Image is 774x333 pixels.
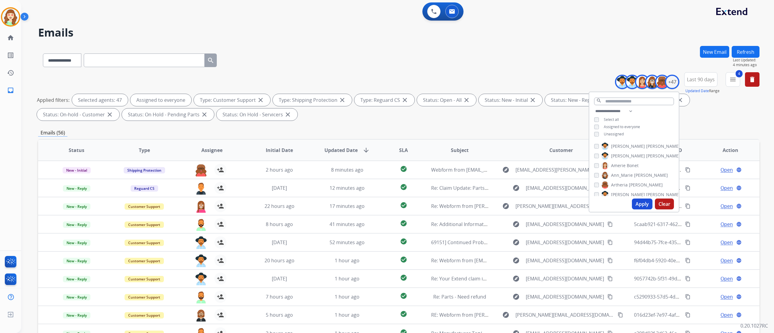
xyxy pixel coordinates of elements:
mat-icon: language [736,221,742,227]
span: 12 minutes ago [330,185,365,191]
mat-icon: content_copy [685,221,691,227]
mat-icon: content_copy [607,258,613,263]
span: 8 hours ago [266,221,293,228]
mat-icon: search [596,98,602,103]
div: Status: On-hold - Customer [37,108,119,121]
mat-icon: check_circle [400,202,407,209]
mat-icon: content_copy [685,294,691,299]
span: 1 hour ago [335,312,359,318]
span: f6f04db4-5920-40e0-9b3a-88c2d40bb361 [634,257,726,264]
mat-icon: person_add [217,202,224,210]
mat-icon: close [401,96,408,104]
mat-icon: check_circle [400,220,407,227]
span: [PERSON_NAME][EMAIL_ADDRESS][DOMAIN_NAME] [515,311,614,318]
span: 9057742b-5f31-49d7-9744-55c484c95432 [634,275,726,282]
span: 41 minutes ago [330,221,365,228]
span: 5caab921-6317-4620-9f9f-f6bd9bce0c20 [634,221,724,228]
span: Updated Date [324,147,358,154]
span: Subject [451,147,469,154]
span: [PERSON_NAME] [611,153,645,159]
p: 0.20.1027RC [740,322,768,329]
div: Status: On Hold - Servicers [216,108,298,121]
button: Updated Date [685,89,709,93]
span: 22 hours ago [265,203,294,209]
mat-icon: close [201,111,208,118]
img: agent-avatar [195,164,207,176]
mat-icon: explore [512,257,520,264]
div: Assigned to everyone [130,94,191,106]
mat-icon: language [736,240,742,245]
th: Action [692,140,759,161]
span: 1 hour ago [335,293,359,300]
mat-icon: person_add [217,293,224,300]
span: c5290933-57d5-4d71-b3a5-f4f838189867 [634,293,725,300]
span: 4 [736,70,743,77]
mat-icon: arrow_downward [363,147,370,154]
div: Type: Reguard CS [354,94,415,106]
span: [PERSON_NAME][EMAIL_ADDRESS][DOMAIN_NAME] [515,202,614,210]
mat-icon: list_alt [7,52,14,59]
mat-icon: content_copy [685,167,691,173]
span: Open [720,257,733,264]
span: [EMAIL_ADDRESS][PERSON_NAME][DOMAIN_NAME] [515,166,614,173]
img: agent-avatar [195,236,207,249]
mat-icon: explore [502,166,509,173]
mat-icon: inbox [7,87,14,94]
mat-icon: person_add [217,275,224,282]
span: [PERSON_NAME] [646,143,680,149]
mat-icon: check_circle [400,165,407,173]
mat-icon: language [736,294,742,299]
mat-icon: content_copy [685,203,691,209]
mat-icon: content_copy [685,312,691,318]
mat-icon: language [736,203,742,209]
span: [PERSON_NAME] [634,172,668,178]
span: Open [720,239,733,246]
span: Open [720,184,733,192]
mat-icon: person_add [217,166,224,173]
mat-icon: explore [512,239,520,246]
div: Type: Customer Support [194,94,270,106]
span: Initial Date [266,147,293,154]
img: agent-avatar [195,254,207,267]
span: Shipping Protection [124,167,165,173]
mat-icon: close [106,111,113,118]
button: New Email [700,46,729,58]
span: Customer Support [125,240,164,246]
mat-icon: check_circle [400,183,407,191]
span: Re: Parts - Need refund [433,293,486,300]
img: agent-avatar [195,273,207,285]
p: Emails (56) [38,129,67,137]
span: 8 minutes ago [331,166,363,173]
mat-icon: person_add [217,184,224,192]
span: Open [720,202,733,210]
span: RE: Webform from [PERSON_NAME][EMAIL_ADDRESS][DOMAIN_NAME] on [DATE] [431,312,614,318]
span: [EMAIL_ADDRESS][DOMAIN_NAME] [526,184,604,192]
span: New - Reply [63,276,90,282]
span: 1 hour ago [335,257,359,264]
span: 4 minutes ago [733,63,759,67]
mat-icon: person_add [217,257,224,264]
mat-icon: content_copy [685,240,691,245]
mat-icon: close [284,111,291,118]
span: 1 hour ago [335,275,359,282]
mat-icon: close [339,96,346,104]
span: 94d44b75-7fce-4355-926f-8a0b0ddc412d [634,239,726,246]
span: 94603a73-c60d-4908-836b-de63398db28f [634,203,727,209]
span: Re: Your Extend claim is being reviewed [431,275,521,282]
mat-icon: language [736,276,742,281]
div: Status: Open - All [417,94,476,106]
div: Status: New - Initial [479,94,542,106]
span: Unassigned [604,131,624,137]
span: Amerie [611,163,626,169]
div: Status: New - Reply [545,94,609,106]
span: [PERSON_NAME] [611,143,645,149]
span: New - Reply [63,294,90,300]
span: Customer Support [125,203,164,210]
img: agent-avatar [195,291,207,303]
span: Artheria [611,182,628,188]
mat-icon: explore [502,202,509,210]
span: [PERSON_NAME] [646,153,680,159]
mat-icon: delete [749,76,756,83]
mat-icon: check_circle [400,238,407,245]
span: [PERSON_NAME] [646,192,680,198]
